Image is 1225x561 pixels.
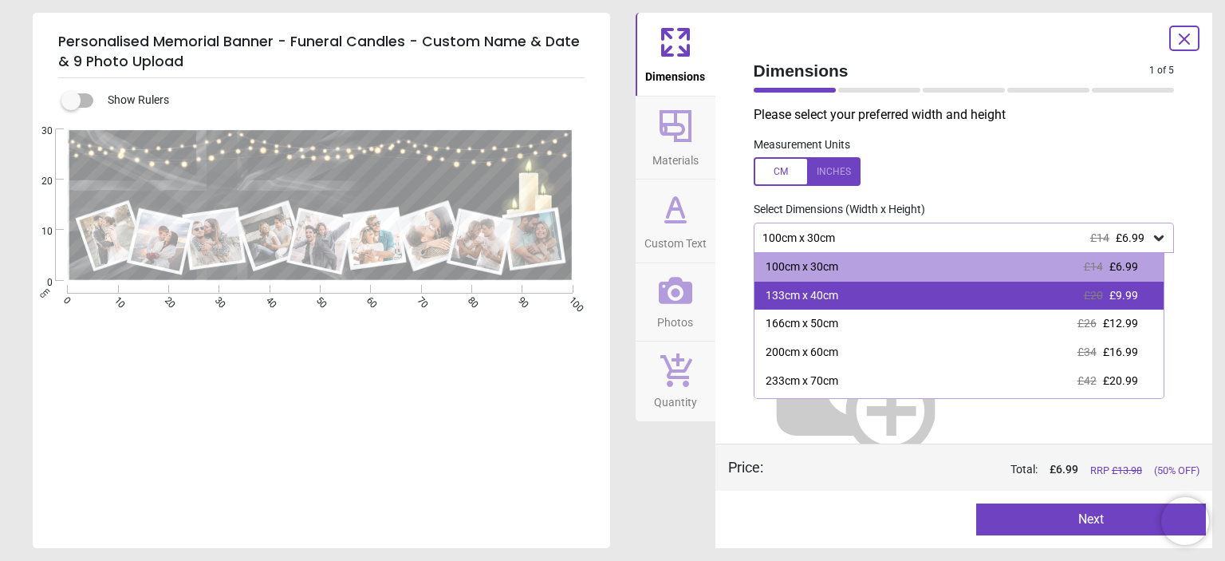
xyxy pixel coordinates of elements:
[636,97,715,180] button: Materials
[766,345,838,361] div: 200cm x 60cm
[1109,260,1138,273] span: £6.99
[636,342,715,421] button: Quantity
[1090,231,1109,244] span: £14
[644,228,707,252] span: Custom Text
[754,137,850,153] label: Measurement Units
[1077,346,1097,358] span: £34
[1077,317,1097,330] span: £26
[754,106,1188,124] p: Please select your preferred width and height
[652,145,699,169] span: Materials
[1084,289,1103,302] span: £20
[22,175,53,188] span: 20
[1050,462,1078,478] span: £
[58,26,585,78] h5: Personalised Memorial Banner - Funeral Candles - Custom Name & Date & 9 Photo Upload
[761,231,1152,245] div: 100cm x 30cm
[1084,260,1103,273] span: £14
[1109,289,1138,302] span: £9.99
[787,462,1200,478] div: Total:
[1112,464,1142,476] span: £ 13.98
[636,263,715,342] button: Photos
[654,387,697,411] span: Quantity
[728,457,763,477] div: Price :
[766,373,838,389] div: 233cm x 70cm
[1103,346,1138,358] span: £16.99
[1103,374,1138,387] span: £20.99
[766,288,838,304] div: 133cm x 40cm
[766,316,838,332] div: 166cm x 50cm
[22,276,53,290] span: 0
[22,124,53,138] span: 30
[636,13,715,96] button: Dimensions
[754,59,1150,82] span: Dimensions
[645,61,705,85] span: Dimensions
[976,504,1206,535] button: Next
[1077,374,1097,387] span: £42
[1154,464,1199,478] span: (50% OFF)
[1161,497,1209,545] iframe: Brevo live chat
[1090,464,1142,478] span: RRP
[657,307,693,331] span: Photos
[1103,317,1138,330] span: £12.99
[1056,463,1078,476] span: 6.99
[71,91,610,110] div: Show Rulers
[22,225,53,239] span: 10
[636,180,715,263] button: Custom Text
[1116,231,1144,244] span: £6.99
[766,259,838,275] div: 100cm x 30cm
[741,202,925,218] label: Select Dimensions (Width x Height)
[1149,64,1174,77] span: 1 of 5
